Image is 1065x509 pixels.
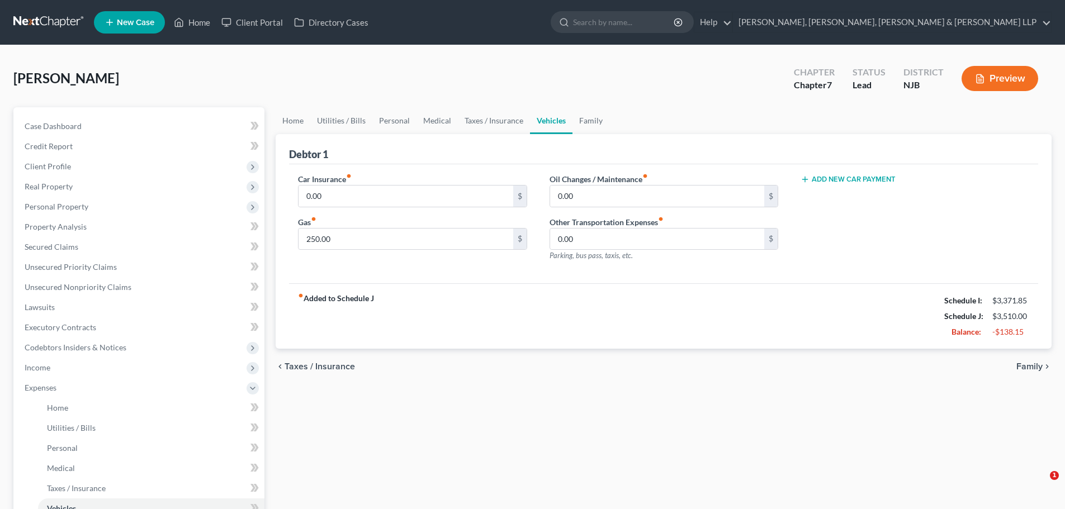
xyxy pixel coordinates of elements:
input: -- [299,185,513,207]
span: Parking, bus pass, taxis, etc. [550,251,633,260]
a: Utilities / Bills [38,418,264,438]
span: Case Dashboard [25,121,82,131]
a: [PERSON_NAME], [PERSON_NAME], [PERSON_NAME] & [PERSON_NAME] LLP [733,12,1051,32]
input: -- [550,229,764,250]
strong: Schedule J: [944,311,983,321]
span: Credit Report [25,141,73,151]
iframe: Intercom live chat [1027,471,1054,498]
span: Property Analysis [25,222,87,231]
strong: Balance: [952,327,981,336]
div: NJB [903,79,944,92]
div: -$138.15 [992,326,1029,337]
span: Family [1016,362,1043,371]
button: chevron_left Taxes / Insurance [276,362,355,371]
a: Home [38,398,264,418]
span: Unsecured Priority Claims [25,262,117,272]
div: $ [764,185,778,207]
a: Unsecured Priority Claims [16,257,264,277]
i: fiber_manual_record [346,173,352,179]
a: Utilities / Bills [310,107,372,134]
a: Vehicles [530,107,572,134]
a: Property Analysis [16,217,264,237]
span: New Case [117,18,154,27]
div: Lead [853,79,886,92]
i: chevron_right [1043,362,1052,371]
span: 7 [827,79,832,90]
span: Utilities / Bills [47,423,96,432]
div: $3,510.00 [992,311,1029,322]
label: Car Insurance [298,173,352,185]
span: [PERSON_NAME] [13,70,119,86]
span: Income [25,363,50,372]
i: fiber_manual_record [658,216,664,222]
input: Search by name... [573,12,675,32]
i: fiber_manual_record [298,293,304,298]
input: -- [550,185,764,207]
a: Executory Contracts [16,317,264,337]
a: Medical [416,107,458,134]
div: $ [764,229,778,250]
label: Other Transportation Expenses [550,216,664,228]
strong: Schedule I: [944,296,982,305]
a: Medical [38,458,264,478]
button: Add New Car Payment [801,175,896,184]
a: Credit Report [16,136,264,156]
a: Home [168,12,216,32]
a: Lawsuits [16,297,264,317]
a: Directory Cases [288,12,374,32]
span: Medical [47,463,75,473]
span: 1 [1050,471,1059,480]
a: Client Portal [216,12,288,32]
button: Preview [962,66,1038,91]
a: Family [572,107,609,134]
div: $3,371.85 [992,295,1029,306]
div: $ [513,185,527,207]
div: Chapter [794,66,835,79]
div: Status [853,66,886,79]
div: District [903,66,944,79]
a: Unsecured Nonpriority Claims [16,277,264,297]
a: Personal [38,438,264,458]
a: Taxes / Insurance [38,478,264,498]
span: Real Property [25,182,73,191]
i: chevron_left [276,362,285,371]
span: Executory Contracts [25,322,96,332]
div: Debtor 1 [289,148,328,161]
a: Secured Claims [16,237,264,257]
span: Home [47,403,68,412]
i: fiber_manual_record [642,173,648,179]
span: Unsecured Nonpriority Claims [25,282,131,292]
span: Lawsuits [25,302,55,312]
div: $ [513,229,527,250]
span: Codebtors Insiders & Notices [25,342,126,352]
span: Personal Property [25,202,88,211]
span: Client Profile [25,161,71,171]
button: Family chevron_right [1016,362,1052,371]
a: Help [694,12,732,32]
i: fiber_manual_record [311,216,316,222]
label: Oil Changes / Maintenance [550,173,648,185]
a: Case Dashboard [16,116,264,136]
span: Secured Claims [25,242,78,251]
span: Taxes / Insurance [285,362,355,371]
label: Gas [298,216,316,228]
span: Expenses [25,383,56,392]
span: Personal [47,443,78,453]
span: Taxes / Insurance [47,483,106,493]
a: Personal [372,107,416,134]
strong: Added to Schedule J [298,293,374,340]
a: Taxes / Insurance [458,107,530,134]
div: Chapter [794,79,835,92]
input: -- [299,229,513,250]
a: Home [276,107,310,134]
